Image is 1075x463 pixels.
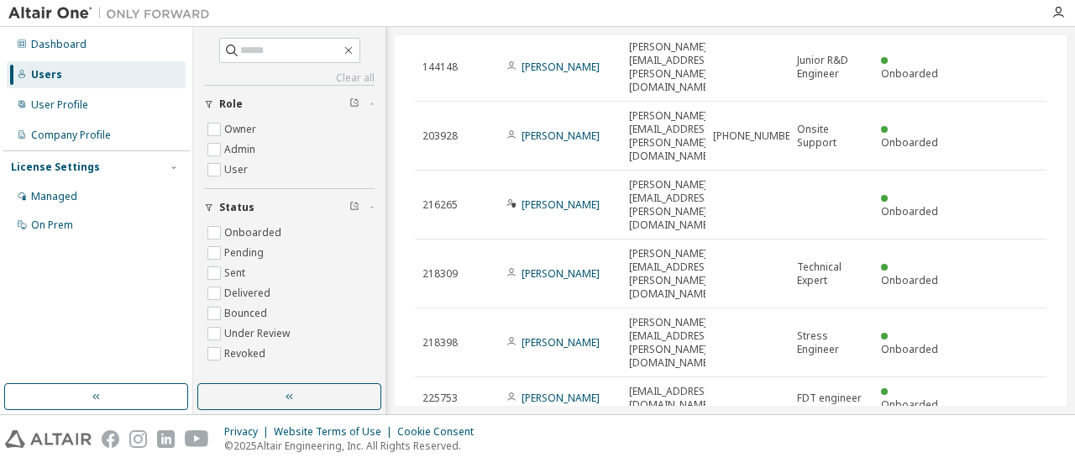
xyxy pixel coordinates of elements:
span: Role [219,97,243,111]
span: Stress Engineer [797,329,866,356]
div: License Settings [11,160,100,174]
span: Onboarded [881,204,938,218]
span: 218309 [422,267,458,281]
img: youtube.svg [185,430,209,448]
span: 218398 [422,336,458,350]
img: linkedin.svg [157,430,175,448]
button: Status [204,189,375,226]
label: Owner [224,119,260,139]
label: Admin [224,139,259,160]
span: [PHONE_NUMBER] [713,129,800,143]
a: [PERSON_NAME] [522,60,600,74]
span: [PERSON_NAME][EMAIL_ADDRESS][PERSON_NAME][DOMAIN_NAME] [629,109,714,163]
a: Clear all [204,71,375,85]
span: Status [219,201,254,214]
label: Pending [224,243,267,263]
img: altair_logo.svg [5,430,92,448]
p: © 2025 Altair Engineering, Inc. All Rights Reserved. [224,439,484,453]
span: [PERSON_NAME][EMAIL_ADDRESS][PERSON_NAME][DOMAIN_NAME] [629,316,714,370]
label: Onboarded [224,223,285,243]
span: Onboarded [881,273,938,287]
img: facebook.svg [102,430,119,448]
img: instagram.svg [129,430,147,448]
span: [PERSON_NAME][EMAIL_ADDRESS][PERSON_NAME][DOMAIN_NAME] [629,178,714,232]
span: [EMAIL_ADDRESS][DOMAIN_NAME] [629,385,714,412]
span: Clear filter [349,97,359,111]
a: [PERSON_NAME] [522,335,600,350]
label: Delivered [224,283,274,303]
div: Company Profile [31,129,111,142]
img: Altair One [8,5,218,22]
label: Revoked [224,344,269,364]
span: FDT engineer [797,392,862,405]
span: Onboarded [881,342,938,356]
label: Under Review [224,324,293,344]
span: Onsite Support [797,123,866,150]
span: 216265 [422,198,458,212]
div: Dashboard [31,38,87,51]
span: Onboarded [881,135,938,150]
a: [PERSON_NAME] [522,129,600,143]
div: On Prem [31,218,73,232]
span: Technical Expert [797,260,866,287]
a: [PERSON_NAME] [522,266,600,281]
span: Onboarded [881,397,938,412]
div: Users [31,68,62,82]
label: Sent [224,263,249,283]
span: Clear filter [349,201,359,214]
span: [PERSON_NAME][EMAIL_ADDRESS][PERSON_NAME][DOMAIN_NAME] [629,40,714,94]
a: [PERSON_NAME] [522,391,600,405]
span: 225753 [422,392,458,405]
div: User Profile [31,98,88,112]
span: Junior R&D Engineer [797,54,866,81]
button: Role [204,86,375,123]
div: Website Terms of Use [274,425,397,439]
div: Managed [31,190,77,203]
label: Bounced [224,303,270,324]
span: [PERSON_NAME][EMAIL_ADDRESS][PERSON_NAME][DOMAIN_NAME] [629,247,714,301]
span: 144148 [422,61,458,74]
div: Cookie Consent [397,425,484,439]
span: Onboarded [881,66,938,81]
span: 203928 [422,129,458,143]
a: [PERSON_NAME] [522,197,600,212]
label: User [224,160,251,180]
div: Privacy [224,425,274,439]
